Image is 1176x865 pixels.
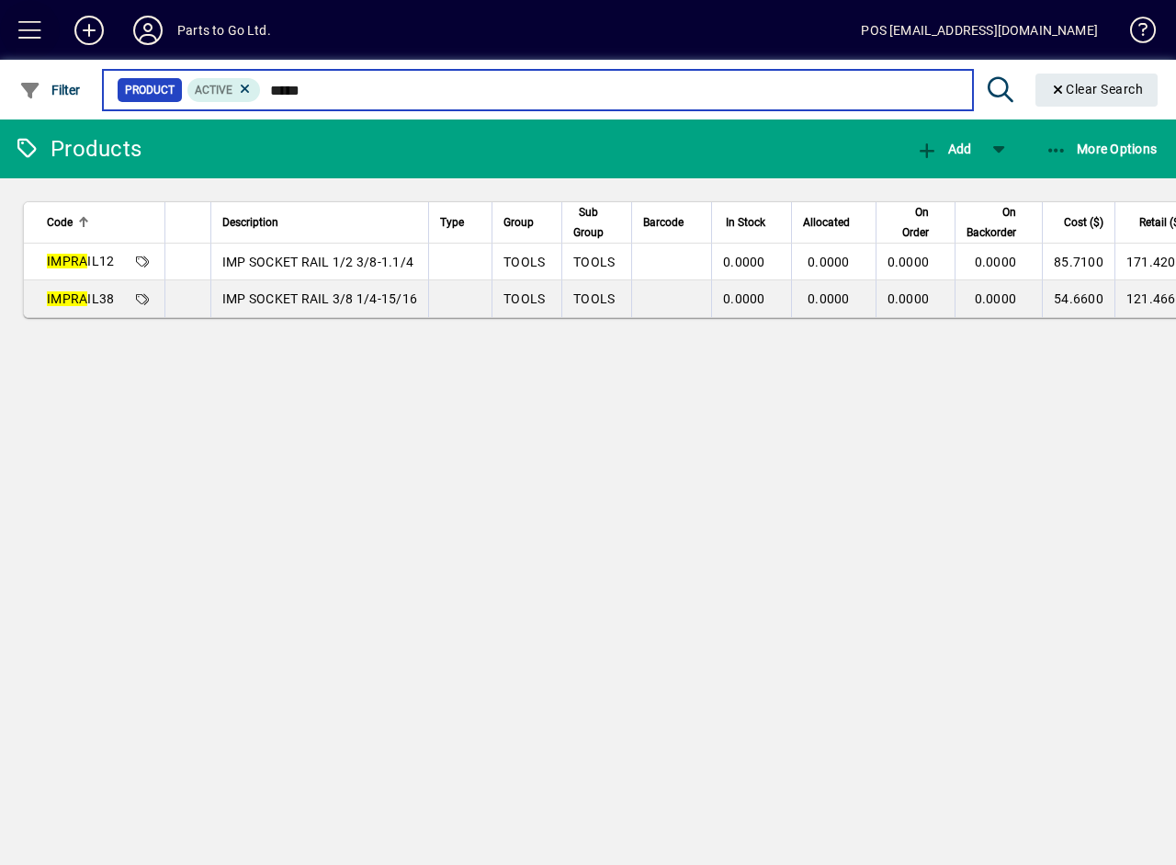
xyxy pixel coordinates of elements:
[808,291,850,306] span: 0.0000
[643,212,684,233] span: Barcode
[967,202,1016,243] span: On Backorder
[47,212,153,233] div: Code
[888,255,930,269] span: 0.0000
[125,81,175,99] span: Product
[19,83,81,97] span: Filter
[440,212,481,233] div: Type
[1050,82,1144,97] span: Clear Search
[47,254,87,268] em: IMPRA
[222,291,417,306] span: IMP SOCKET RAIL 3/8 1/4-15/16
[60,14,119,47] button: Add
[888,291,930,306] span: 0.0000
[1041,132,1162,165] button: More Options
[503,212,534,233] span: Group
[15,74,85,107] button: Filter
[14,134,141,164] div: Products
[726,212,765,233] span: In Stock
[723,212,782,233] div: In Stock
[119,14,177,47] button: Profile
[503,291,545,306] span: TOOLS
[47,212,73,233] span: Code
[911,132,976,165] button: Add
[1064,212,1103,233] span: Cost ($)
[808,255,850,269] span: 0.0000
[803,212,850,233] span: Allocated
[187,78,261,102] mat-chip: Activation Status: Active
[975,291,1017,306] span: 0.0000
[643,212,700,233] div: Barcode
[1046,142,1158,156] span: More Options
[861,16,1098,45] div: POS [EMAIL_ADDRESS][DOMAIN_NAME]
[1035,74,1159,107] button: Clear
[47,291,87,306] em: IMPRA
[573,291,615,306] span: TOOLS
[967,202,1033,243] div: On Backorder
[723,291,765,306] span: 0.0000
[573,255,615,269] span: TOOLS
[803,212,866,233] div: Allocated
[888,202,930,243] span: On Order
[195,84,232,97] span: Active
[222,212,278,233] span: Description
[723,255,765,269] span: 0.0000
[440,212,464,233] span: Type
[1042,280,1114,317] td: 54.6600
[503,255,545,269] span: TOOLS
[888,202,946,243] div: On Order
[916,142,971,156] span: Add
[222,255,413,269] span: IMP SOCKET RAIL 1/2 3/8-1.1/4
[573,202,604,243] span: Sub Group
[1042,244,1114,280] td: 85.7100
[975,255,1017,269] span: 0.0000
[177,16,271,45] div: Parts to Go Ltd.
[222,212,417,233] div: Description
[503,212,550,233] div: Group
[47,291,114,306] span: IL38
[573,202,620,243] div: Sub Group
[47,254,114,268] span: IL12
[1116,4,1153,63] a: Knowledge Base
